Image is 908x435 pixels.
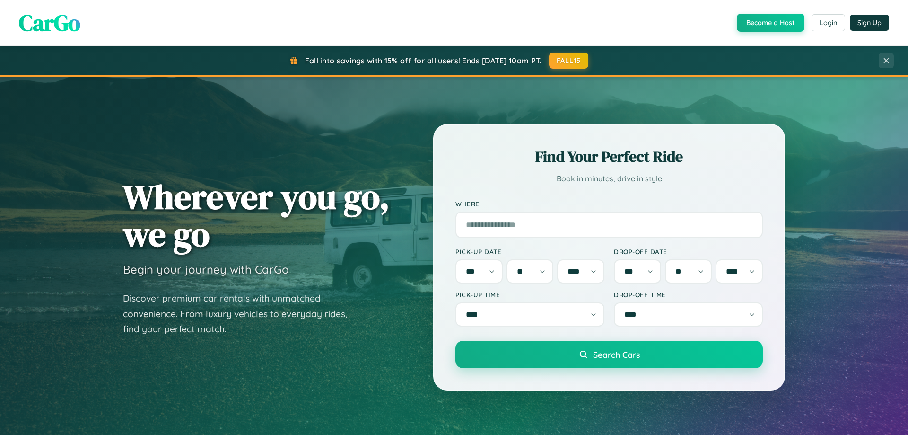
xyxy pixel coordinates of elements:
p: Book in minutes, drive in style [455,172,763,186]
button: FALL15 [549,53,589,69]
label: Pick-up Date [455,248,604,256]
button: Become a Host [737,14,804,32]
button: Login [812,14,845,31]
h2: Find Your Perfect Ride [455,146,763,167]
span: Search Cars [593,349,640,360]
h3: Begin your journey with CarGo [123,262,289,276]
h1: Wherever you go, we go [123,178,390,253]
span: CarGo [19,7,80,38]
label: Drop-off Time [614,291,763,299]
span: Fall into savings with 15% off for all users! Ends [DATE] 10am PT. [305,56,542,65]
label: Pick-up Time [455,291,604,299]
button: Search Cars [455,341,763,368]
label: Drop-off Date [614,248,763,256]
p: Discover premium car rentals with unmatched convenience. From luxury vehicles to everyday rides, ... [123,291,359,337]
button: Sign Up [850,15,889,31]
label: Where [455,200,763,208]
